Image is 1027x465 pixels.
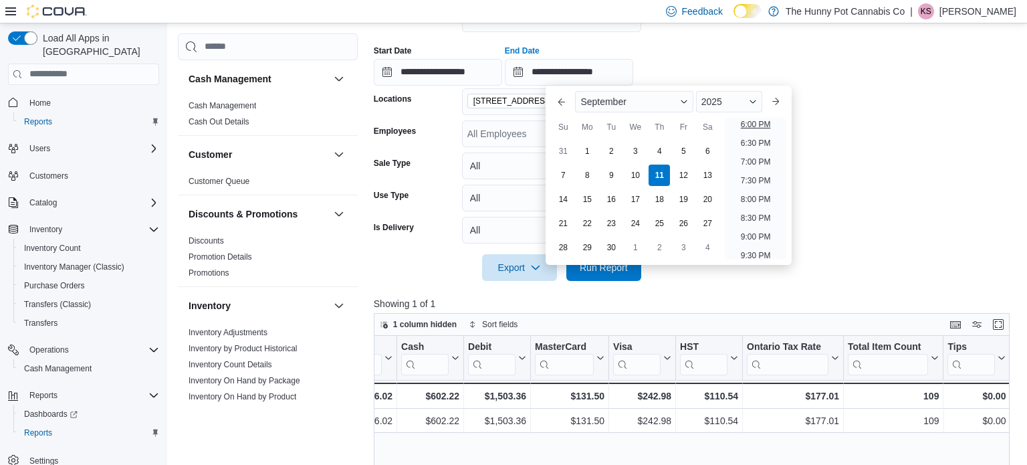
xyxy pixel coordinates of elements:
[680,341,727,375] div: HST
[947,413,1006,429] div: $0.00
[747,413,839,429] div: $177.01
[733,18,734,19] span: Dark Mode
[19,361,159,377] span: Cash Management
[283,388,392,404] div: $26.02
[735,248,776,264] li: 9:30 PM
[374,297,1016,310] p: Showing 1 of 1
[189,236,224,246] span: Discounts
[189,268,229,278] span: Promotions
[649,141,670,162] div: day-4
[575,91,693,112] div: Button. Open the month selector. September is currently selected.
[468,341,516,375] div: Debit
[680,341,727,353] div: HST
[735,116,776,132] li: 6:00 PM
[29,197,57,208] span: Catalog
[505,45,540,56] label: End Date
[3,386,164,405] button: Reports
[19,296,159,312] span: Transfers (Classic)
[13,359,164,378] button: Cash Management
[467,94,570,108] span: 2500 Hurontario St
[24,168,74,184] a: Customers
[29,224,62,235] span: Inventory
[24,116,52,127] span: Reports
[3,193,164,212] button: Catalog
[178,173,358,195] div: Customer
[24,342,74,358] button: Operations
[24,95,56,111] a: Home
[697,141,718,162] div: day-6
[401,413,459,429] div: $602.22
[786,3,905,19] p: The Hunny Pot Cannabis Co
[468,413,526,429] div: $1,503.36
[552,237,574,258] div: day-28
[393,319,457,330] span: 1 column hidden
[649,189,670,210] div: day-18
[374,94,412,104] label: Locations
[576,165,598,186] div: day-8
[462,185,641,211] button: All
[24,318,58,329] span: Transfers
[697,213,718,234] div: day-27
[189,360,272,369] a: Inventory Count Details
[947,341,995,353] div: Tips
[600,141,622,162] div: day-2
[600,237,622,258] div: day-30
[551,139,719,260] div: September, 2025
[189,375,300,386] span: Inventory On Hand by Package
[969,316,985,333] button: Display options
[189,392,296,401] a: Inventory On Hand by Product
[19,315,159,331] span: Transfers
[19,315,63,331] a: Transfers
[697,165,718,186] div: day-13
[649,213,670,234] div: day-25
[566,254,641,281] button: Run Report
[473,94,553,108] span: [STREET_ADDRESS]
[19,296,96,312] a: Transfers (Classic)
[649,237,670,258] div: day-2
[735,135,776,151] li: 6:30 PM
[331,206,347,222] button: Discounts & Promotions
[613,341,661,375] div: Visa
[680,413,738,429] div: $110.54
[189,252,252,262] span: Promotion Details
[535,388,604,404] div: $131.50
[24,409,78,420] span: Dashboards
[747,341,839,375] button: Ontario Tax Rate
[331,298,347,314] button: Inventory
[848,413,939,429] div: 109
[735,173,776,189] li: 7:30 PM
[19,406,83,422] a: Dashboards
[189,72,271,86] h3: Cash Management
[24,262,124,272] span: Inventory Manager (Classic)
[189,207,328,221] button: Discounts & Promotions
[331,147,347,163] button: Customer
[947,341,1006,375] button: Tips
[19,278,90,294] a: Purchase Orders
[649,165,670,186] div: day-11
[747,341,828,353] div: Ontario Tax Rate
[37,31,159,58] span: Load All Apps in [GEOGRAPHIC_DATA]
[682,5,723,18] span: Feedback
[24,195,159,211] span: Catalog
[939,3,1016,19] p: [PERSON_NAME]
[24,387,63,403] button: Reports
[29,171,68,181] span: Customers
[576,141,598,162] div: day-1
[24,221,68,238] button: Inventory
[733,4,762,18] input: Dark Mode
[189,327,267,338] span: Inventory Adjustments
[24,221,159,238] span: Inventory
[29,390,58,401] span: Reports
[535,341,594,353] div: MasterCard
[19,361,97,377] a: Cash Management
[24,195,62,211] button: Catalog
[189,101,256,110] a: Cash Management
[401,341,449,353] div: Cash
[624,237,646,258] div: day-1
[189,177,249,186] a: Customer Queue
[600,189,622,210] div: day-16
[680,341,738,375] button: HST
[3,93,164,112] button: Home
[735,154,776,170] li: 7:00 PM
